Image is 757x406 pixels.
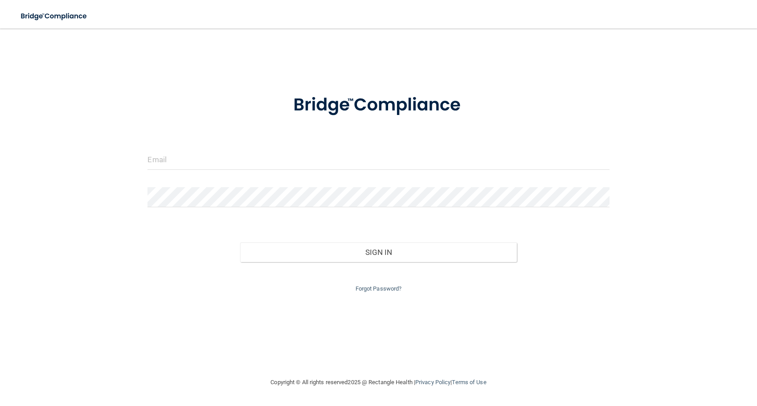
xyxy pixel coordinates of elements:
a: Terms of Use [452,379,486,385]
img: bridge_compliance_login_screen.278c3ca4.svg [275,82,483,128]
img: bridge_compliance_login_screen.278c3ca4.svg [13,7,95,25]
button: Sign In [240,242,517,262]
a: Privacy Policy [415,379,450,385]
div: Copyright © All rights reserved 2025 @ Rectangle Health | | [216,368,541,397]
input: Email [147,150,609,170]
a: Forgot Password? [356,285,402,292]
